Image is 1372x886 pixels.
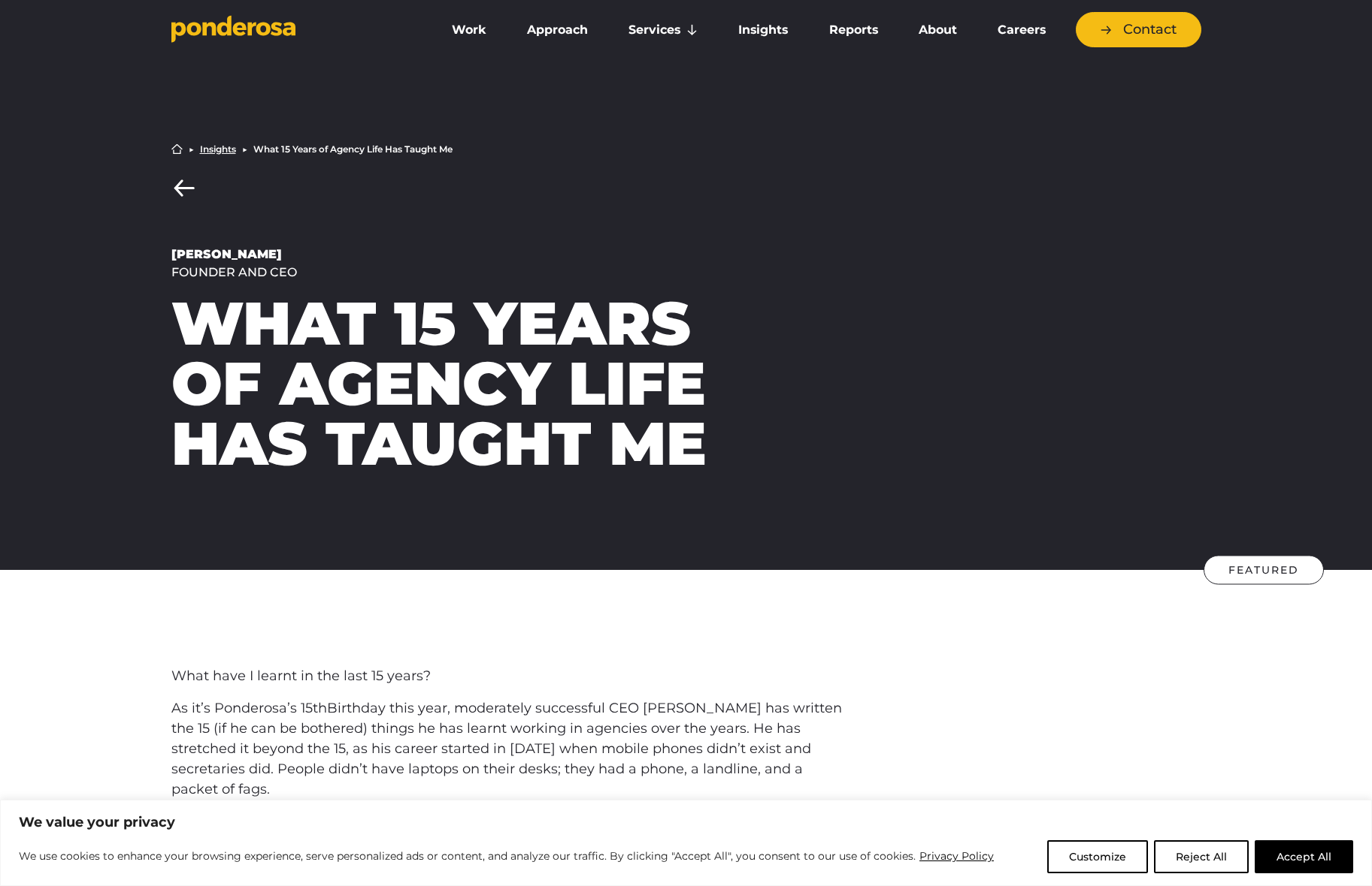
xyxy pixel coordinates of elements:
div: Founder and CEO [171,264,763,282]
a: Go to homepage [171,15,412,45]
a: Approach [510,14,605,46]
a: Insights [200,145,236,154]
div: Featured [1204,556,1324,585]
li: ▶︎ [189,145,194,154]
a: Contact [1076,12,1201,47]
a: About [901,14,974,46]
button: Customize [1047,840,1148,873]
a: Insights [721,14,805,46]
a: Privacy Policy [919,847,995,865]
p: We value your privacy [19,813,1353,831]
p: We use cookies to enhance your browsing experience, serve personalized ads or content, and analyz... [19,847,995,865]
a: Reports [812,14,895,46]
a: Home [171,143,183,155]
a: Careers [980,14,1063,46]
a: Services [611,14,715,46]
span: Birthday this year, moderately successful CEO [PERSON_NAME] has written the 15 (if he can be both... [171,700,842,797]
li: ▶︎ [242,145,247,154]
a: Back to Insights [171,179,198,197]
span: th [313,700,327,716]
button: Accept All [1255,840,1353,873]
div: [PERSON_NAME] [171,246,763,264]
span: As it’s Ponderosa’s 15 [171,700,313,716]
p: What have I learnt in the last 15 years? [171,666,850,686]
button: Reject All [1154,840,1249,873]
a: Work [435,14,504,46]
li: What 15 Years of Agency Life Has Taught Me [253,145,453,154]
h1: What 15 Years of Agency Life Has Taught Me [171,294,763,474]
